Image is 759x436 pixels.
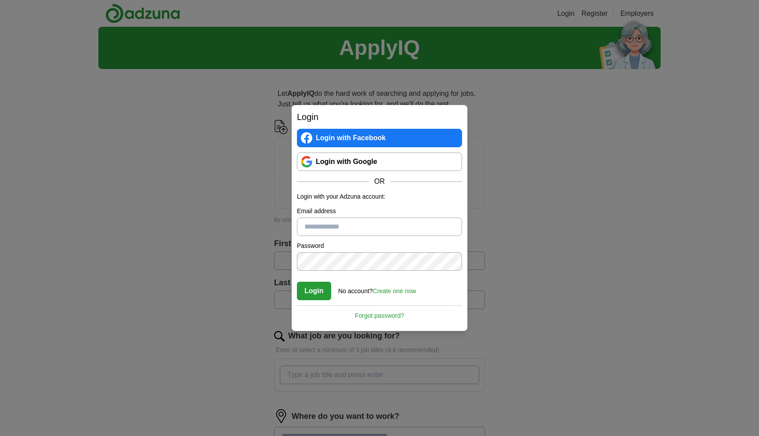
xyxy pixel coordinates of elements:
p: Login with your Adzuna account: [297,192,462,201]
button: Login [297,282,331,300]
label: Password [297,241,462,251]
a: Create one now [373,287,416,294]
a: Login with Facebook [297,129,462,147]
a: Login with Google [297,153,462,171]
h2: Login [297,110,462,124]
a: Forgot password? [297,305,462,320]
label: Email address [297,207,462,216]
div: No account? [338,281,416,296]
span: OR [369,176,390,187]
